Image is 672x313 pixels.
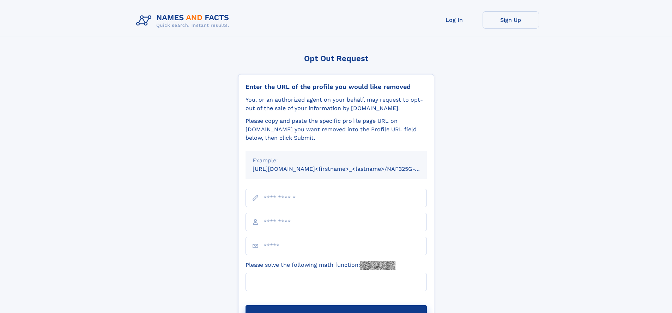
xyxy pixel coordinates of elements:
[246,83,427,91] div: Enter the URL of the profile you would like removed
[246,117,427,142] div: Please copy and paste the specific profile page URL on [DOMAIN_NAME] you want removed into the Pr...
[426,11,483,29] a: Log In
[483,11,539,29] a: Sign Up
[253,156,420,165] div: Example:
[238,54,434,63] div: Opt Out Request
[246,96,427,113] div: You, or an authorized agent on your behalf, may request to opt-out of the sale of your informatio...
[133,11,235,30] img: Logo Names and Facts
[253,165,440,172] small: [URL][DOMAIN_NAME]<firstname>_<lastname>/NAF325G-xxxxxxxx
[246,261,395,270] label: Please solve the following math function:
